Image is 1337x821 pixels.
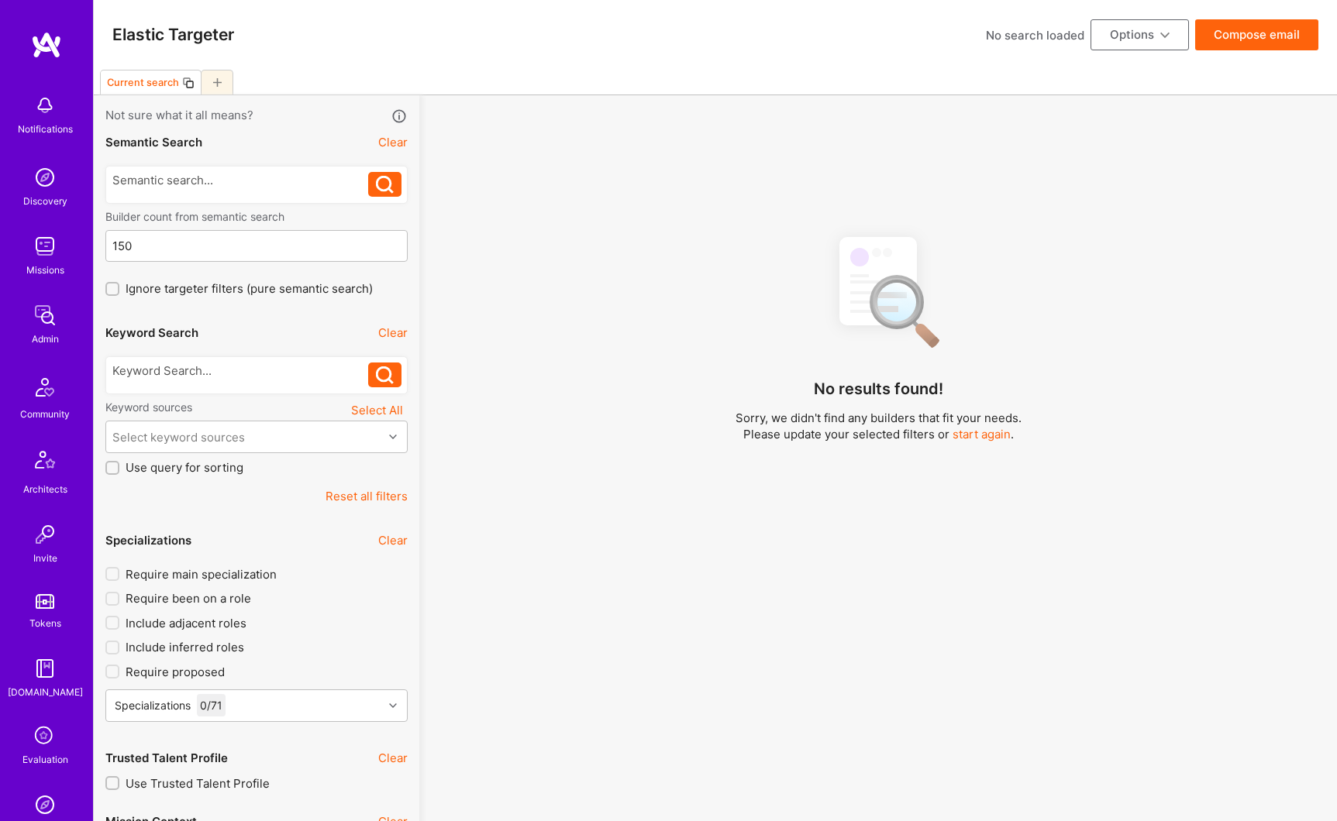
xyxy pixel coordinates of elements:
label: Builder count from semantic search [105,209,408,224]
img: bell [29,90,60,121]
i: icon Search [376,176,394,194]
button: Clear [378,750,408,766]
i: icon ArrowDownBlack [1160,31,1170,40]
i: icon Chevron [389,433,397,441]
img: Architects [26,444,64,481]
i: icon Copy [182,77,195,89]
span: Use Trusted Talent Profile [126,775,270,792]
button: Options [1091,19,1189,50]
h4: No results found! [814,380,943,398]
h3: Elastic Targeter [112,25,234,44]
div: Current search [107,77,179,88]
img: teamwork [29,231,60,262]
div: Admin [32,331,59,347]
img: tokens [36,594,54,609]
div: 0 / 71 [197,694,226,716]
i: icon Plus [213,78,222,87]
img: No Results [812,223,944,359]
span: Use query for sorting [126,459,243,476]
span: Require main specialization [126,566,277,582]
div: Discovery [23,193,67,209]
div: Missions [26,262,64,278]
div: Architects [23,481,67,497]
span: Include inferred roles [126,639,244,655]
div: No search loaded [986,27,1084,43]
button: Clear [378,532,408,548]
i: icon Search [376,366,394,384]
button: Compose email [1195,19,1318,50]
div: Keyword Search [105,325,198,341]
img: Admin Search [29,789,60,820]
img: discovery [29,162,60,193]
span: Require been on a role [126,590,251,606]
div: [DOMAIN_NAME] [8,684,83,700]
button: Select All [346,400,408,421]
i: icon Chevron [389,702,397,709]
img: admin teamwork [29,300,60,331]
span: Require proposed [126,664,225,680]
img: Community [26,369,64,406]
i: icon Info [391,108,408,125]
div: Notifications [18,121,73,137]
button: start again [953,426,1011,442]
div: Evaluation [22,751,68,768]
span: Not sure what it all means? [105,107,253,125]
label: Keyword sources [105,400,192,414]
div: Specializations [105,532,191,548]
i: icon SelectionTeam [30,722,60,751]
button: Reset all filters [326,488,408,504]
div: Community [20,406,70,422]
p: Please update your selected filters or . [736,426,1022,442]
span: Include adjacent roles [126,615,246,631]
button: Clear [378,325,408,341]
div: Specializations [115,697,191,713]
img: logo [31,31,62,59]
div: Select keyword sources [112,429,245,445]
div: Trusted Talent Profile [105,750,228,766]
img: guide book [29,653,60,684]
div: Tokens [29,615,61,631]
p: Sorry, we didn't find any builders that fit your needs. [736,410,1022,426]
div: Invite [33,550,57,566]
img: Invite [29,519,60,550]
span: Ignore targeter filters (pure semantic search) [126,280,373,297]
div: Semantic Search [105,134,202,150]
button: Clear [378,134,408,150]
